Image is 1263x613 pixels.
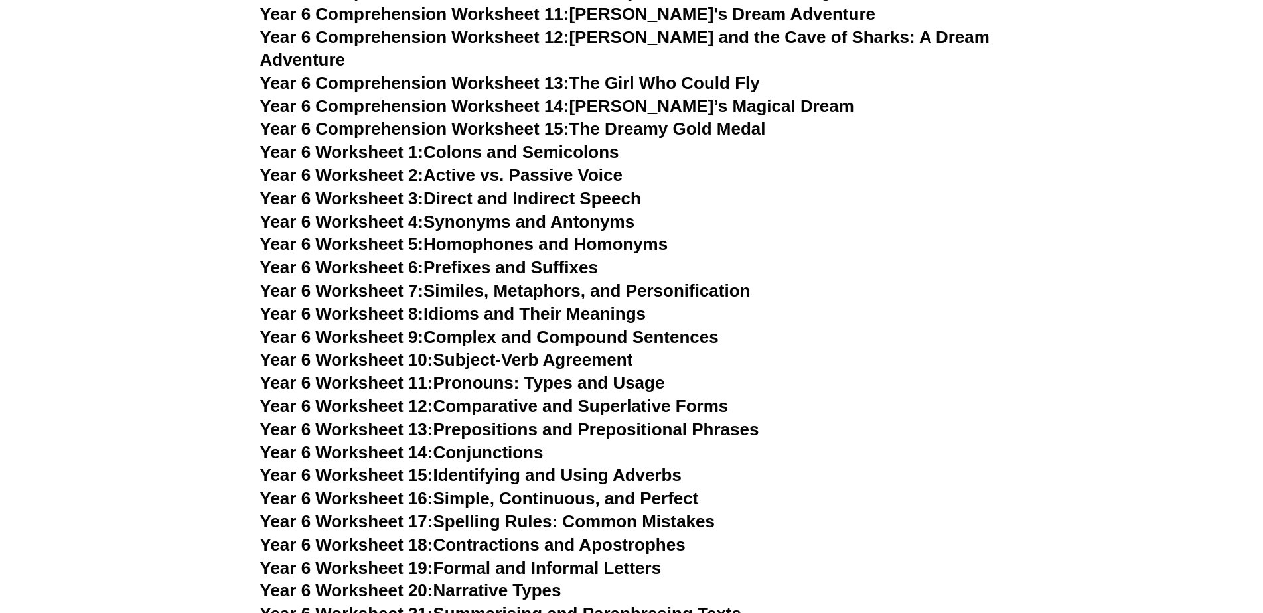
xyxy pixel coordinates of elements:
[260,234,424,254] span: Year 6 Worksheet 5:
[260,373,665,393] a: Year 6 Worksheet 11:Pronouns: Types and Usage
[260,73,569,93] span: Year 6 Comprehension Worksheet 13:
[260,580,561,600] a: Year 6 Worksheet 20:Narrative Types
[260,465,682,485] a: Year 6 Worksheet 15:Identifying and Using Adverbs
[260,443,544,462] a: Year 6 Worksheet 14:Conjunctions
[260,535,433,555] span: Year 6 Worksheet 18:
[1042,463,1263,613] iframe: Chat Widget
[260,327,719,347] a: Year 6 Worksheet 9:Complex and Compound Sentences
[260,165,424,185] span: Year 6 Worksheet 2:
[260,96,854,116] a: Year 6 Comprehension Worksheet 14:[PERSON_NAME]’s Magical Dream
[260,350,433,370] span: Year 6 Worksheet 10:
[260,73,760,93] a: Year 6 Comprehension Worksheet 13:The Girl Who Could Fly
[260,142,619,162] a: Year 6 Worksheet 1:Colons and Semicolons
[260,188,424,208] span: Year 6 Worksheet 3:
[260,257,598,277] a: Year 6 Worksheet 6:Prefixes and Suffixes
[260,558,662,578] a: Year 6 Worksheet 19:Formal and Informal Letters
[260,119,766,139] a: Year 6 Comprehension Worksheet 15:The Dreamy Gold Medal
[260,27,569,47] span: Year 6 Comprehension Worksheet 12:
[260,234,668,254] a: Year 6 Worksheet 5:Homophones and Homonyms
[260,511,715,531] a: Year 6 Worksheet 17:Spelling Rules: Common Mistakes
[260,4,569,24] span: Year 6 Comprehension Worksheet 11:
[260,142,424,162] span: Year 6 Worksheet 1:
[260,511,433,531] span: Year 6 Worksheet 17:
[260,281,751,301] a: Year 6 Worksheet 7:Similes, Metaphors, and Personification
[260,165,623,185] a: Year 6 Worksheet 2:Active vs. Passive Voice
[260,558,433,578] span: Year 6 Worksheet 19:
[260,304,646,324] a: Year 6 Worksheet 8:Idioms and Their Meanings
[260,327,424,347] span: Year 6 Worksheet 9:
[260,4,875,24] a: Year 6 Comprehension Worksheet 11:[PERSON_NAME]'s Dream Adventure
[260,257,424,277] span: Year 6 Worksheet 6:
[260,419,759,439] a: Year 6 Worksheet 13:Prepositions and Prepositional Phrases
[260,188,641,208] a: Year 6 Worksheet 3:Direct and Indirect Speech
[260,373,433,393] span: Year 6 Worksheet 11:
[260,212,635,232] a: Year 6 Worksheet 4:Synonyms and Antonyms
[260,212,424,232] span: Year 6 Worksheet 4:
[260,119,569,139] span: Year 6 Comprehension Worksheet 15:
[260,488,433,508] span: Year 6 Worksheet 16:
[260,350,633,370] a: Year 6 Worksheet 10:Subject-Verb Agreement
[260,281,424,301] span: Year 6 Worksheet 7:
[260,304,424,324] span: Year 6 Worksheet 8:
[260,396,729,416] a: Year 6 Worksheet 12:Comparative and Superlative Forms
[260,419,433,439] span: Year 6 Worksheet 13:
[260,96,569,116] span: Year 6 Comprehension Worksheet 14:
[260,465,433,485] span: Year 6 Worksheet 15:
[260,535,686,555] a: Year 6 Worksheet 18:Contractions and Apostrophes
[260,27,990,70] a: Year 6 Comprehension Worksheet 12:[PERSON_NAME] and the Cave of Sharks: A Dream Adventure
[260,443,433,462] span: Year 6 Worksheet 14:
[260,396,433,416] span: Year 6 Worksheet 12:
[260,488,699,508] a: Year 6 Worksheet 16:Simple, Continuous, and Perfect
[260,580,433,600] span: Year 6 Worksheet 20:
